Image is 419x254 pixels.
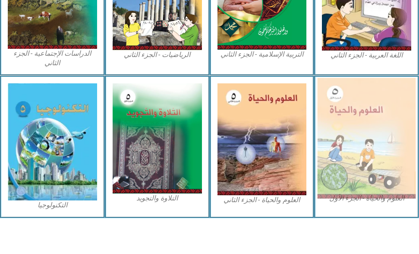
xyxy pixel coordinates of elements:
[322,51,411,60] figcaption: اللغة العربية - الجزء الثاني
[217,195,307,205] figcaption: العلوم والحياة - الجزء الثاني
[113,50,202,60] figcaption: الرياضيات - الجزء الثاني
[8,200,97,210] figcaption: التكنولوجيا
[113,194,202,203] figcaption: التلاوة والتجويد
[8,49,97,68] figcaption: الدراسات الإجتماعية - الجزء الثاني
[217,50,307,59] figcaption: التربية الإسلامية - الجزء الثاني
